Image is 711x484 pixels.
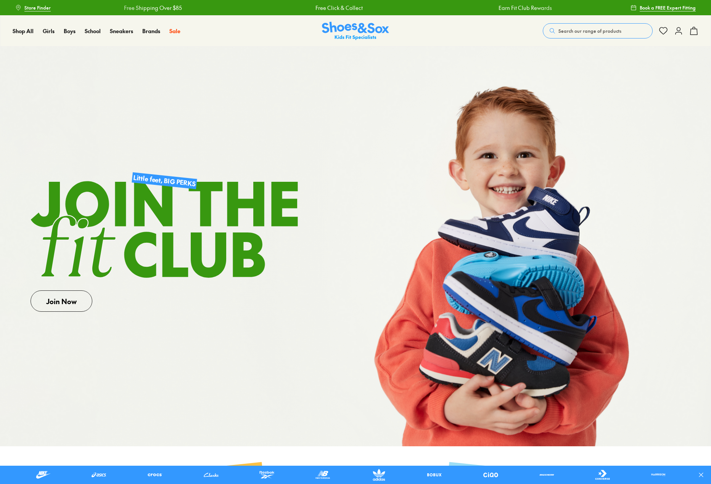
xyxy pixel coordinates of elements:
[495,4,549,12] a: Earn Fit Club Rewards
[31,290,92,312] a: Join Now
[558,27,621,34] span: Search our range of products
[322,22,389,40] img: SNS_Logo_Responsive.svg
[15,1,51,14] a: Store Finder
[312,4,359,12] a: Free Click & Collect
[64,27,76,35] a: Boys
[110,27,133,35] a: Sneakers
[169,27,180,35] a: Sale
[640,4,696,11] span: Book a FREE Expert Fitting
[13,27,34,35] a: Shop All
[43,27,55,35] a: Girls
[322,22,389,40] a: Shoes & Sox
[24,4,51,11] span: Store Finder
[85,27,101,35] a: School
[121,4,179,12] a: Free Shipping Over $85
[631,1,696,14] a: Book a FREE Expert Fitting
[543,23,653,38] button: Search our range of products
[142,27,160,35] a: Brands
